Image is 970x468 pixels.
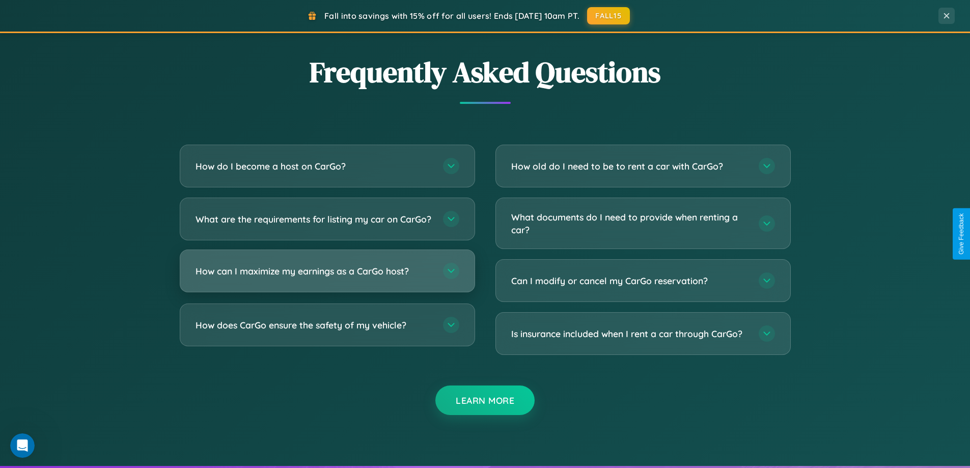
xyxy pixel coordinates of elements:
[511,160,749,173] h3: How old do I need to be to rent a car with CarGo?
[196,265,433,278] h3: How can I maximize my earnings as a CarGo host?
[435,386,535,415] button: Learn More
[511,327,749,340] h3: Is insurance included when I rent a car through CarGo?
[196,160,433,173] h3: How do I become a host on CarGo?
[196,319,433,332] h3: How does CarGo ensure the safety of my vehicle?
[511,274,749,287] h3: Can I modify or cancel my CarGo reservation?
[587,7,630,24] button: FALL15
[10,433,35,458] iframe: Intercom live chat
[324,11,579,21] span: Fall into savings with 15% off for all users! Ends [DATE] 10am PT.
[958,213,965,255] div: Give Feedback
[180,52,791,92] h2: Frequently Asked Questions
[196,213,433,226] h3: What are the requirements for listing my car on CarGo?
[511,211,749,236] h3: What documents do I need to provide when renting a car?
